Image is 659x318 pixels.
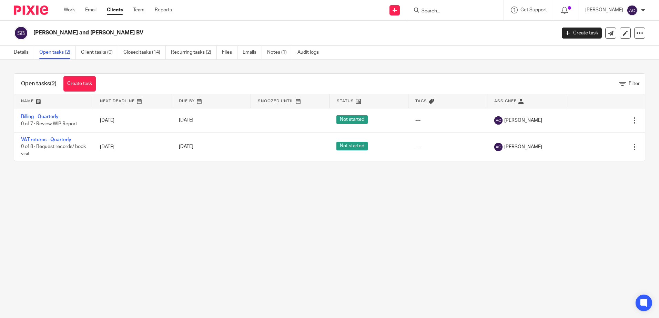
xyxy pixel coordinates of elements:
[81,46,118,59] a: Client tasks (0)
[14,46,34,59] a: Details
[85,7,97,13] a: Email
[50,81,57,86] span: (2)
[171,46,217,59] a: Recurring tasks (2)
[415,144,480,150] div: ---
[562,28,602,39] a: Create task
[629,81,640,86] span: Filter
[21,137,71,142] a: VAT returns - Quarterly
[494,143,503,151] img: svg%3E
[258,99,294,103] span: Snoozed Until
[14,26,28,40] img: svg%3E
[627,5,638,16] img: svg%3E
[267,46,292,59] a: Notes (1)
[504,117,542,124] span: [PERSON_NAME]
[504,144,542,150] span: [PERSON_NAME]
[21,121,77,126] span: 0 of 7 · Review WIP Report
[93,132,172,161] td: [DATE]
[179,118,193,123] span: [DATE]
[415,117,480,124] div: ---
[336,142,368,150] span: Not started
[297,46,324,59] a: Audit logs
[123,46,166,59] a: Closed tasks (14)
[415,99,427,103] span: Tags
[520,8,547,12] span: Get Support
[243,46,262,59] a: Emails
[222,46,237,59] a: Files
[179,145,193,149] span: [DATE]
[155,7,172,13] a: Reports
[21,80,57,87] h1: Open tasks
[133,7,144,13] a: Team
[336,115,368,124] span: Not started
[63,76,96,92] a: Create task
[337,99,354,103] span: Status
[494,116,503,125] img: svg%3E
[421,8,483,14] input: Search
[107,7,123,13] a: Clients
[14,6,48,15] img: Pixie
[585,7,623,13] p: [PERSON_NAME]
[21,145,86,157] span: 0 of 8 · Request records/ book visit
[33,29,448,36] h2: [PERSON_NAME] and [PERSON_NAME] BV
[64,7,75,13] a: Work
[21,114,59,119] a: Billing - Quarterly
[93,108,172,132] td: [DATE]
[39,46,76,59] a: Open tasks (2)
